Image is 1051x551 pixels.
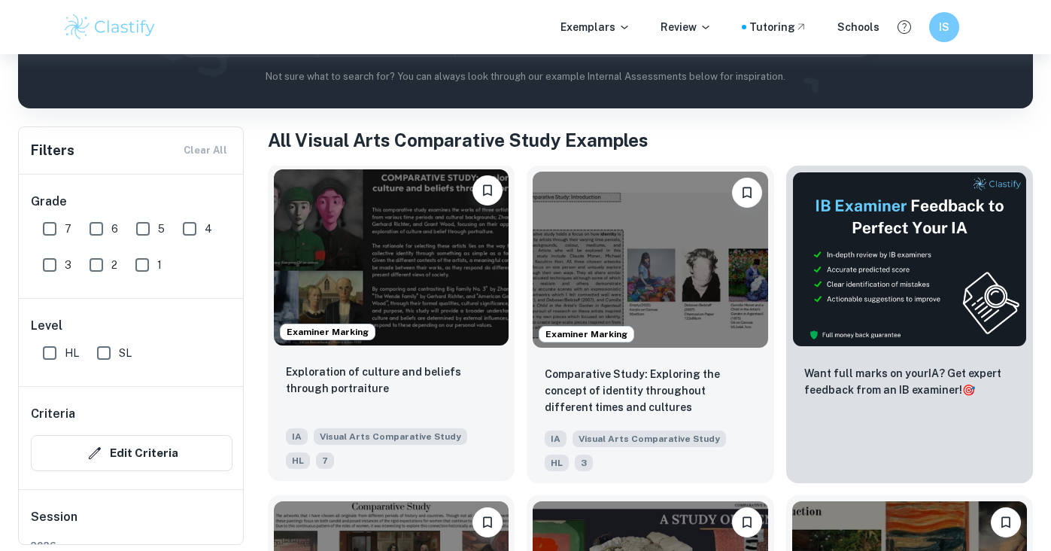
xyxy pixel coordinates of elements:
button: Bookmark [472,175,503,205]
span: 7 [65,221,71,237]
span: 5 [158,221,165,237]
a: ThumbnailWant full marks on yourIA? Get expert feedback from an IB examiner! [786,166,1033,483]
span: 1 [157,257,162,273]
span: 4 [205,221,212,237]
h6: Filters [31,140,74,161]
p: Comparative Study: Exploring the concept of identity throughout different times and cultures [545,366,755,416]
a: Tutoring [749,19,807,35]
span: 7 [316,452,334,469]
button: Bookmark [732,178,762,208]
span: Examiner Marking [281,325,375,339]
span: 6 [111,221,118,237]
p: Not sure what to search for? You can always look through our example Internal Assessments below f... [30,69,1021,84]
p: Exploration of culture and beliefs through portraiture [286,364,497,397]
span: SL [119,345,132,361]
span: 3 [575,455,593,471]
button: Bookmark [732,507,762,537]
span: HL [65,345,79,361]
span: HL [545,455,569,471]
button: Bookmark [472,507,503,537]
h6: Session [31,508,232,538]
h6: Level [31,317,232,335]
span: Visual Arts Comparative Study [314,428,467,445]
img: Thumbnail [792,172,1027,347]
span: IA [545,431,567,447]
a: Examiner MarkingBookmarkExploration of culture and beliefs through portraitureIAVisual Arts Compa... [268,166,515,483]
h6: IS [935,19,952,35]
span: 🎯 [962,384,975,396]
a: Examiner MarkingBookmarkComparative Study: Exploring the concept of identity throughout different... [527,166,773,483]
p: Review [661,19,712,35]
button: Edit Criteria [31,435,232,471]
h6: Criteria [31,405,75,423]
h6: Grade [31,193,232,211]
span: Examiner Marking [539,327,633,341]
span: 3 [65,257,71,273]
h1: All Visual Arts Comparative Study Examples [268,126,1033,154]
p: Exemplars [560,19,630,35]
img: Visual Arts Comparative Study IA example thumbnail: Exploration of culture and beliefs throu [274,169,509,346]
img: Visual Arts Comparative Study IA example thumbnail: Comparative Study: Exploring the concept [533,172,767,348]
a: Schools [837,19,879,35]
button: Help and Feedback [892,14,917,40]
button: IS [929,12,959,42]
span: IA [286,428,308,445]
button: Bookmark [991,507,1021,537]
img: Clastify logo [62,12,158,42]
p: Want full marks on your IA ? Get expert feedback from an IB examiner! [804,365,1015,398]
span: 2 [111,257,117,273]
span: Visual Arts Comparative Study [573,431,726,447]
span: HL [286,452,310,469]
